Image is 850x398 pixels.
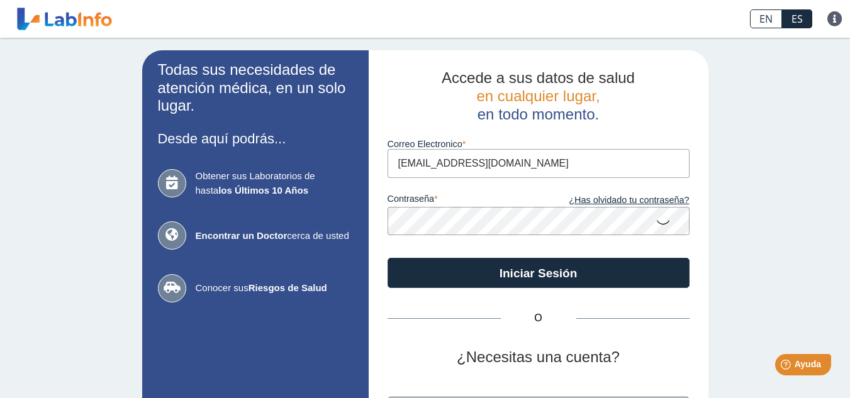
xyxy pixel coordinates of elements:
span: O [501,311,576,326]
button: Iniciar Sesión [388,258,690,288]
h3: Desde aquí podrás... [158,131,353,146]
label: contraseña [388,194,539,207]
a: ES [782,9,812,28]
span: Accede a sus datos de salud [442,69,635,86]
span: Conocer sus [196,281,353,296]
h2: ¿Necesitas una cuenta? [388,348,690,367]
span: Obtener sus Laboratorios de hasta [196,169,353,197]
b: Encontrar un Doctor [196,230,288,241]
label: Correo Electronico [388,139,690,149]
a: EN [750,9,782,28]
span: cerca de usted [196,229,353,243]
span: en todo momento. [478,106,599,123]
iframe: Help widget launcher [738,349,836,384]
b: los Últimos 10 Años [218,185,308,196]
h2: Todas sus necesidades de atención médica, en un solo lugar. [158,61,353,115]
a: ¿Has olvidado tu contraseña? [539,194,690,207]
b: Riesgos de Salud [249,282,327,293]
span: en cualquier lugar, [476,87,600,104]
